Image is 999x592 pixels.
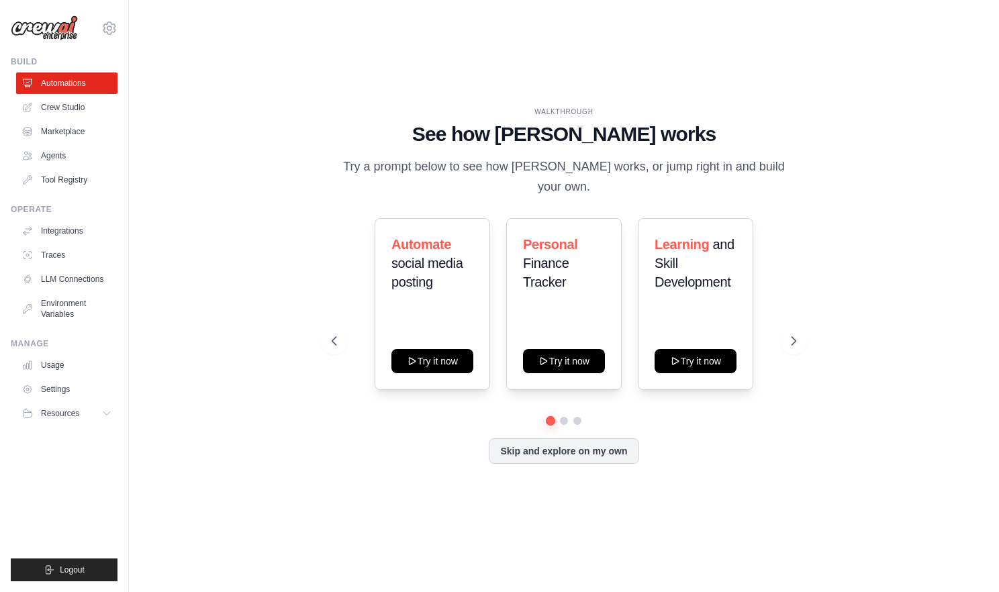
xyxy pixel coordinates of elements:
font: Settings [41,384,70,395]
font: LLM Connections [41,274,103,285]
span: and Skill Development [655,237,734,289]
a: Usage [16,354,117,376]
div: Build [11,56,117,67]
a: Settings [16,379,117,400]
a: Crew Studio [16,97,117,118]
a: Tool Registry [16,169,117,191]
h1: See how [PERSON_NAME] works [332,122,796,146]
font: Try it now [681,354,721,368]
a: Environment Variables [16,293,117,325]
a: Agents [16,145,117,166]
span: social media posting [391,256,463,289]
button: Try it now [655,349,736,373]
span: Resources [41,408,79,419]
font: Usage [41,360,64,371]
img: Logo [11,15,78,41]
font: Try it now [549,354,589,368]
a: Integrations [16,220,117,242]
p: Try a prompt below to see how [PERSON_NAME] works, or jump right in and build your own. [338,157,790,197]
button: Try it now [391,349,473,373]
span: Finance Tracker [523,256,569,289]
a: Marketplace [16,121,117,142]
div: Manage [11,338,117,349]
button: Logout [11,558,117,581]
font: Try it now [418,354,458,368]
font: Tool Registry [41,175,87,185]
button: Skip and explore on my own [489,438,638,464]
div: WALKTHROUGH [332,107,796,117]
a: Traces [16,244,117,266]
iframe: Chat Widget [932,528,999,592]
font: Traces [41,250,65,260]
button: Try it now [523,349,605,373]
font: Environment Variables [41,298,112,319]
span: Personal [523,237,577,252]
span: Automate [391,237,451,252]
a: Automations [16,72,117,94]
button: Resources [16,403,117,424]
font: Agents [41,150,66,161]
div: Operate [11,204,117,215]
span: Learning [655,237,709,252]
font: Crew Studio [41,102,85,113]
font: Integrations [41,226,83,236]
a: LLM Connections [16,268,117,290]
font: Marketplace [41,126,85,137]
span: Logout [60,564,85,575]
font: Automations [41,78,86,89]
